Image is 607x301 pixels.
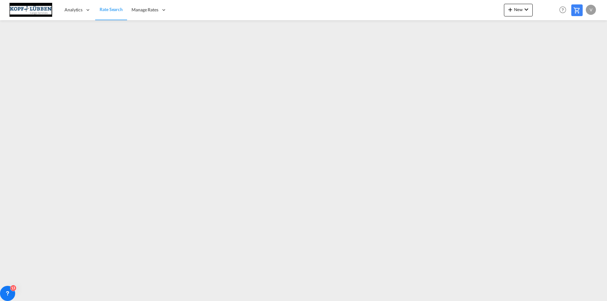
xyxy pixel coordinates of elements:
[506,7,530,12] span: New
[132,7,158,13] span: Manage Rates
[64,7,83,13] span: Analytics
[9,3,52,17] img: 25cf3bb0aafc11ee9c4fdbd399af7748.JPG
[100,7,123,12] span: Rate Search
[504,4,533,16] button: icon-plus 400-fgNewicon-chevron-down
[586,5,596,15] div: v
[523,6,530,13] md-icon: icon-chevron-down
[506,6,514,13] md-icon: icon-plus 400-fg
[557,4,568,15] span: Help
[557,4,571,16] div: Help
